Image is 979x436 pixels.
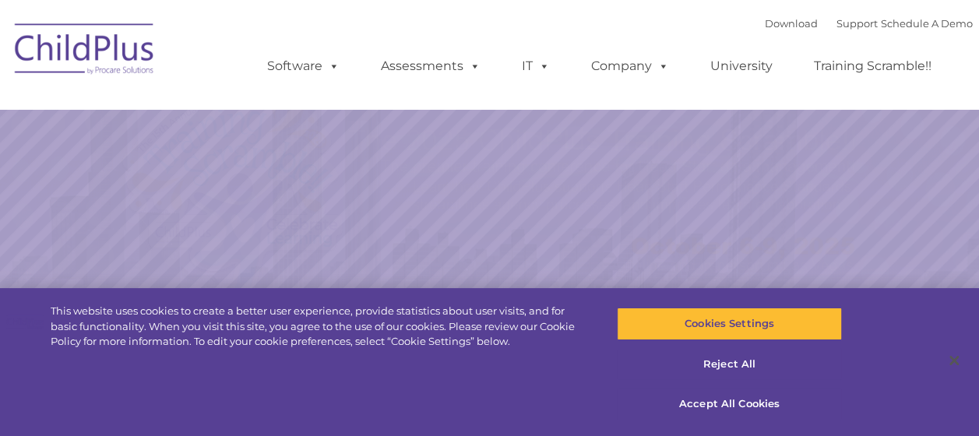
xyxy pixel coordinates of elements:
[695,51,788,82] a: University
[7,12,163,90] img: ChildPlus by Procare Solutions
[617,388,842,420] button: Accept All Cookies
[252,51,355,82] a: Software
[365,51,496,82] a: Assessments
[765,17,973,30] font: |
[506,51,565,82] a: IT
[798,51,947,82] a: Training Scramble!!
[765,17,818,30] a: Download
[937,343,971,378] button: Close
[576,51,685,82] a: Company
[617,348,842,381] button: Reject All
[617,308,842,340] button: Cookies Settings
[51,304,587,350] div: This website uses cookies to create a better user experience, provide statistics about user visit...
[881,17,973,30] a: Schedule A Demo
[836,17,878,30] a: Support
